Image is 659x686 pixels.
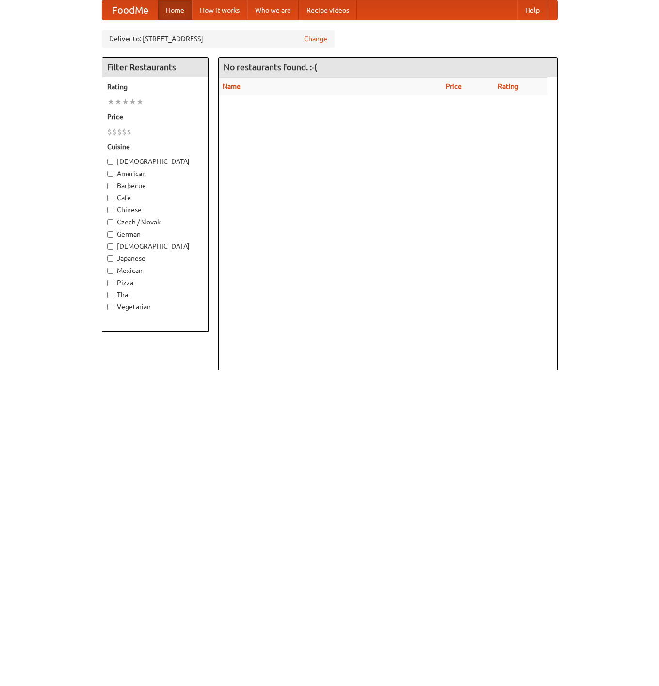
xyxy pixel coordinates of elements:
[107,82,203,92] h5: Rating
[446,82,462,90] a: Price
[117,127,122,137] li: $
[107,207,113,213] input: Chinese
[224,63,317,72] ng-pluralize: No restaurants found. :-(
[299,0,357,20] a: Recipe videos
[247,0,299,20] a: Who we are
[107,302,203,312] label: Vegetarian
[102,30,335,48] div: Deliver to: [STREET_ADDRESS]
[107,193,203,203] label: Cafe
[107,241,203,251] label: [DEMOGRAPHIC_DATA]
[107,290,203,300] label: Thai
[107,266,203,275] label: Mexican
[107,268,113,274] input: Mexican
[107,171,113,177] input: American
[129,96,136,107] li: ★
[223,82,241,90] a: Name
[107,169,203,178] label: American
[102,0,158,20] a: FoodMe
[107,112,203,122] h5: Price
[107,219,113,225] input: Czech / Slovak
[107,254,203,263] label: Japanese
[107,304,113,310] input: Vegetarian
[107,231,113,238] input: German
[122,96,129,107] li: ★
[112,127,117,137] li: $
[107,243,113,250] input: [DEMOGRAPHIC_DATA]
[304,34,327,44] a: Change
[122,127,127,137] li: $
[192,0,247,20] a: How it works
[107,205,203,215] label: Chinese
[107,96,114,107] li: ★
[136,96,144,107] li: ★
[107,292,113,298] input: Thai
[158,0,192,20] a: Home
[107,280,113,286] input: Pizza
[102,58,208,77] h4: Filter Restaurants
[107,159,113,165] input: [DEMOGRAPHIC_DATA]
[107,278,203,287] label: Pizza
[107,142,203,152] h5: Cuisine
[107,127,112,137] li: $
[107,229,203,239] label: German
[127,127,131,137] li: $
[517,0,547,20] a: Help
[107,181,203,191] label: Barbecue
[107,183,113,189] input: Barbecue
[107,157,203,166] label: [DEMOGRAPHIC_DATA]
[114,96,122,107] li: ★
[498,82,518,90] a: Rating
[107,217,203,227] label: Czech / Slovak
[107,195,113,201] input: Cafe
[107,255,113,262] input: Japanese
